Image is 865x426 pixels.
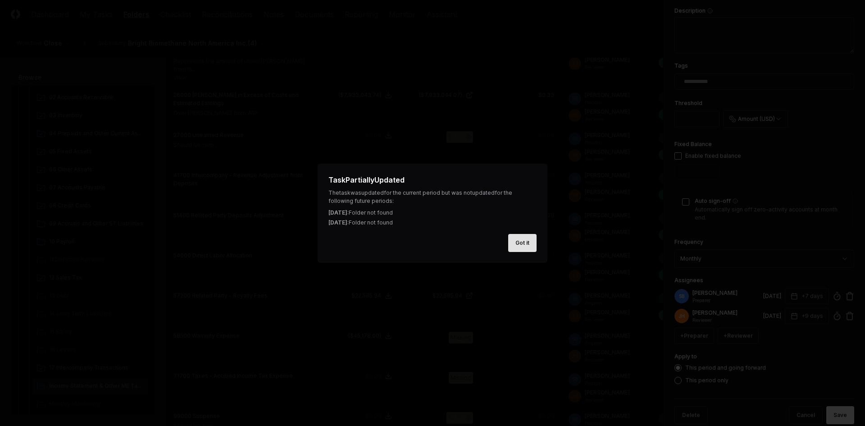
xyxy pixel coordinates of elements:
[328,219,347,226] span: [DATE]
[508,234,537,252] button: Got it
[328,209,347,216] span: [DATE]
[347,209,393,216] span: : Folder not found
[328,189,537,205] div: The task was updated for the current period but was not updated for the following future periods:
[347,219,393,226] span: : Folder not found
[328,174,537,185] h2: Task Partially Updated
